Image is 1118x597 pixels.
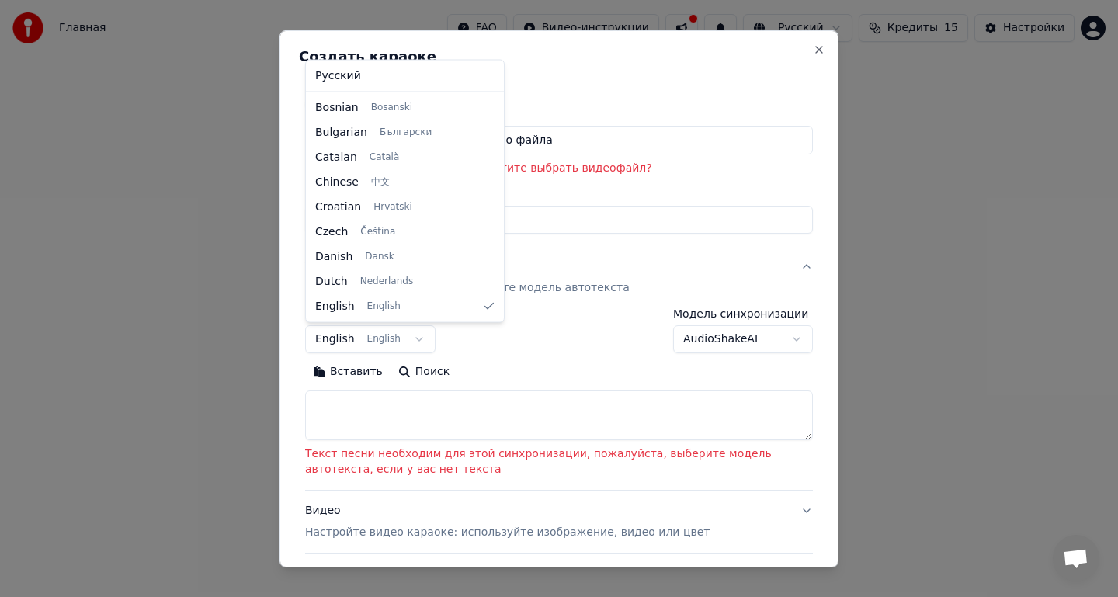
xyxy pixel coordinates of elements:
span: Croatian [315,199,361,214]
span: Danish [315,248,352,264]
span: Chinese [315,174,359,189]
span: Bulgarian [315,124,367,140]
span: Български [380,126,432,138]
span: Русский [315,68,361,84]
span: English [315,298,355,314]
span: Dutch [315,273,348,289]
span: English [367,300,401,312]
span: Bosanski [371,101,412,113]
span: Català [370,151,399,163]
span: Bosnian [315,99,359,115]
span: Dansk [365,250,394,262]
span: Czech [315,224,348,239]
span: Nederlands [360,275,413,287]
span: Hrvatski [373,200,412,213]
span: Catalan [315,149,357,165]
span: 中文 [371,175,390,188]
span: Čeština [360,225,395,238]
